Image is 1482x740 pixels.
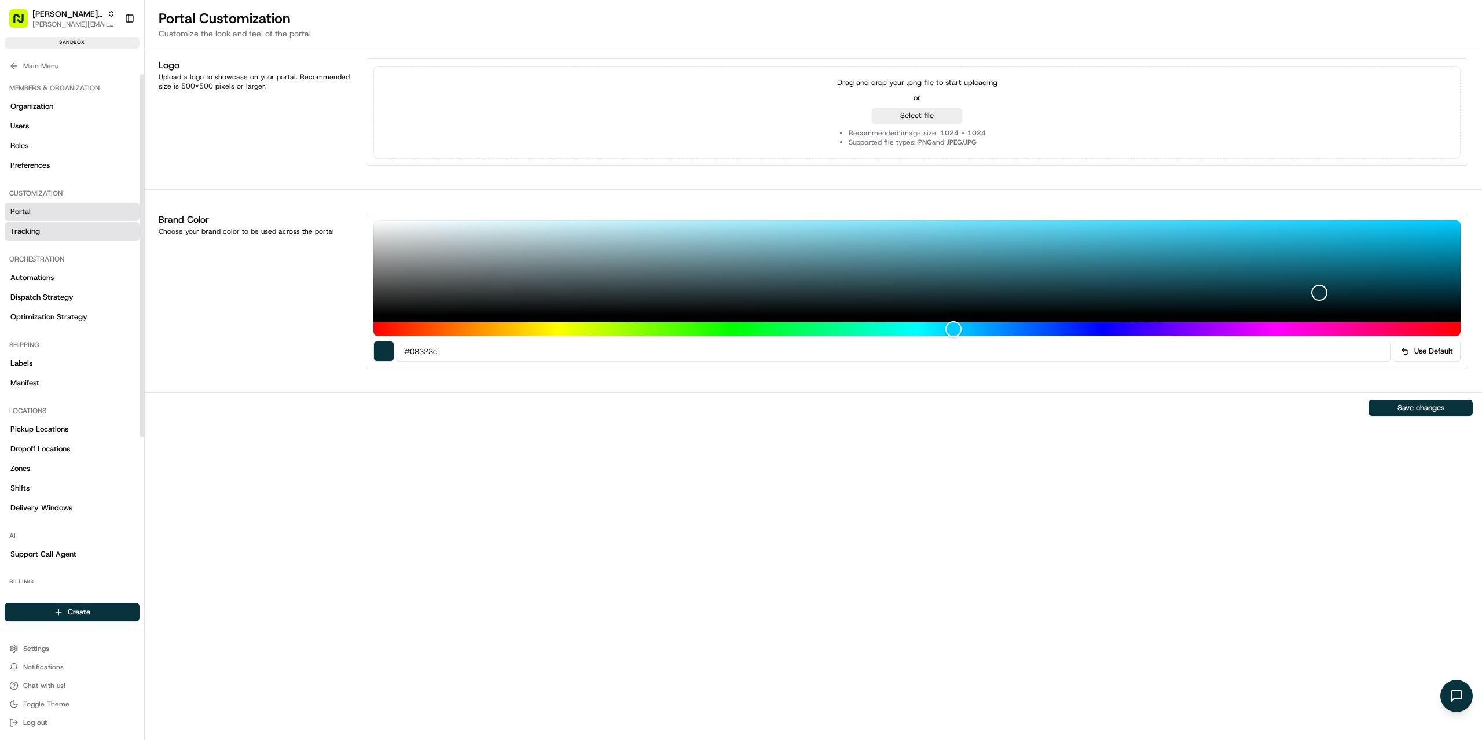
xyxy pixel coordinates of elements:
a: Pickup Locations [5,420,140,439]
div: Locations [5,402,140,420]
div: Start new chat [52,111,190,122]
span: Labels [10,358,32,369]
div: AI [5,527,140,545]
div: Members & Organization [5,79,140,97]
span: Portal [10,207,31,217]
span: Chat with us! [23,681,65,690]
span: Pickup Locations [10,424,68,435]
a: Automations [5,268,140,287]
a: Users [5,117,140,135]
div: 💻 [98,229,107,238]
h1: Logo [159,58,352,72]
div: Orchestration [5,250,140,268]
button: Chat with us! [5,678,140,694]
button: [PERSON_NAME] Org [32,8,102,20]
span: Main Menu [23,61,58,71]
span: Log out [23,718,47,727]
div: sandbox [5,37,140,49]
div: Choose your brand color to be used across the portal [159,227,352,236]
a: 💻API Documentation [93,223,190,244]
a: Portal [5,203,140,221]
a: Labels [5,354,140,373]
div: Billing [5,573,140,591]
button: [PERSON_NAME] Org[PERSON_NAME][EMAIL_ADDRESS][DOMAIN_NAME] [5,5,120,32]
a: Manifest [5,374,140,392]
span: Knowledge Base [23,227,89,239]
span: Settings [23,644,49,653]
a: Zones [5,459,140,478]
button: Use Default [1393,341,1461,362]
a: Shifts [5,479,140,498]
span: Notifications [23,662,64,672]
span: Organization [10,101,53,112]
li: Recommended image size: [849,128,986,138]
span: Optimization Strategy [10,312,87,322]
p: Drag and drop your .png file to start uploading [837,78,997,88]
span: Zones [10,463,30,474]
span: API Documentation [109,227,186,239]
a: Dropoff Locations [5,440,140,458]
a: Preferences [5,156,140,175]
li: Supported file types: and [849,138,986,147]
span: Pylon [115,256,140,264]
div: Hue [373,322,1461,336]
span: • [96,179,100,189]
span: 1024 x 1024 [940,128,986,138]
a: Support Call Agent [5,545,140,564]
span: [PERSON_NAME] [36,179,94,189]
p: or [914,93,920,103]
span: Toggle Theme [23,699,69,709]
button: Main Menu [5,58,140,74]
div: Color [373,220,1461,315]
div: Past conversations [12,150,78,160]
div: 📗 [12,229,21,238]
a: Organization [5,97,140,116]
h1: Brand Color [159,213,352,227]
span: Manifest [10,378,39,388]
button: [PERSON_NAME][EMAIL_ADDRESS][DOMAIN_NAME] [32,20,115,29]
button: Notifications [5,659,140,675]
span: [DATE] [102,179,126,189]
span: Users [10,121,29,131]
div: Customization [5,184,140,203]
button: Save changes [1369,400,1473,416]
a: Delivery Windows [5,499,140,517]
div: Shipping [5,336,140,354]
button: Settings [5,640,140,657]
span: Roles [10,141,28,151]
span: Tracking [10,226,40,237]
div: We're available if you need us! [52,122,159,131]
span: JPEG/JPG [947,138,977,147]
span: Support Call Agent [10,549,76,559]
img: 5e9a9d7314ff4150bce227a61376b483.jpg [24,111,45,131]
button: Start new chat [197,114,211,128]
input: Clear [30,75,191,87]
img: Nash [12,12,35,35]
span: Automations [10,273,54,283]
p: Customize the look and feel of the portal [159,28,1468,39]
a: Powered byPylon [82,255,140,264]
span: PNG [918,138,932,147]
span: Delivery Windows [10,503,72,513]
p: Welcome 👋 [12,46,211,65]
button: Log out [5,715,140,731]
img: 1736555255976-a54dd68f-1ca7-489b-9aae-adbdc363a1c4 [23,180,32,189]
a: Tracking [5,222,140,241]
a: Roles [5,137,140,155]
button: Select file [872,108,962,124]
img: Masood Aslam [12,168,30,187]
button: Create [5,603,140,621]
span: Dispatch Strategy [10,292,74,303]
span: Dropoff Locations [10,444,70,454]
h2: Portal Customization [159,9,1468,28]
button: Toggle Theme [5,696,140,712]
button: See all [179,148,211,162]
img: 1736555255976-a54dd68f-1ca7-489b-9aae-adbdc363a1c4 [12,111,32,131]
a: Dispatch Strategy [5,288,140,307]
a: Optimization Strategy [5,308,140,326]
div: Upload a logo to showcase on your portal. Recommended size is 500x500 pixels or larger. [159,72,352,91]
span: Preferences [10,160,50,171]
span: Create [68,607,90,617]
